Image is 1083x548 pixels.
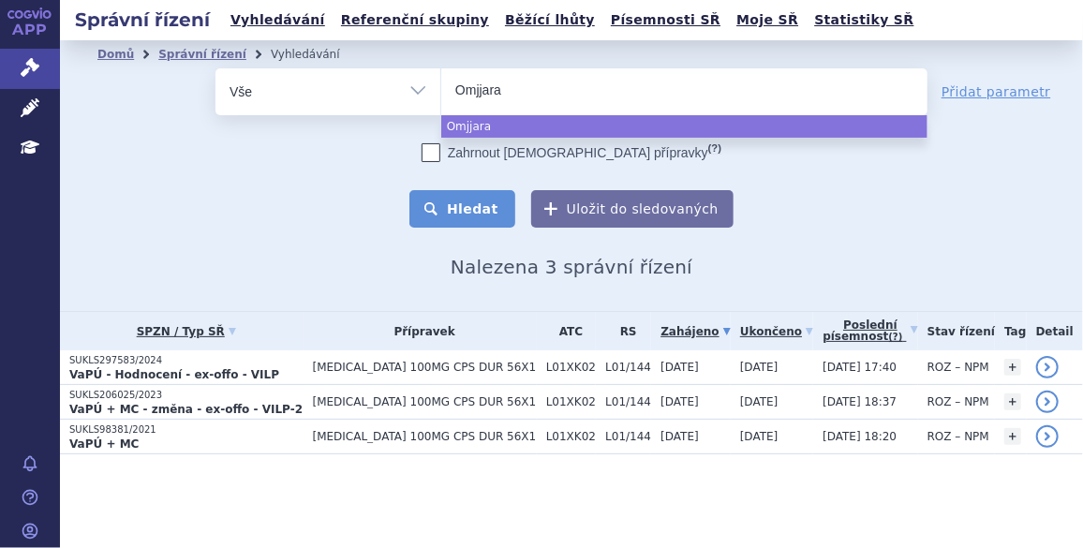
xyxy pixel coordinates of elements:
[605,395,651,408] span: L01/144
[731,7,804,33] a: Moje SŘ
[422,143,721,162] label: Zahrnout [DEMOGRAPHIC_DATA] přípravky
[660,318,731,345] a: Zahájeno
[69,368,279,381] strong: VaPÚ - Hodnocení - ex-offo - VILP
[918,312,995,350] th: Stav řízení
[708,142,721,155] abbr: (?)
[823,312,918,350] a: Poslednípísemnost(?)
[69,423,304,437] p: SUKLS98381/2021
[271,40,364,68] li: Vyhledávání
[740,430,779,443] span: [DATE]
[995,312,1026,350] th: Tag
[313,361,537,374] span: [MEDICAL_DATA] 100MG CPS DUR 56X1
[660,361,699,374] span: [DATE]
[69,403,303,416] strong: VaPÚ + MC - změna - ex-offo - VILP-2
[499,7,601,33] a: Běžící lhůty
[1004,359,1021,376] a: +
[942,82,1051,101] a: Přidat parametr
[1036,425,1059,448] a: detail
[451,256,692,278] span: Nalezena 3 správní řízení
[225,7,331,33] a: Vyhledávání
[927,361,989,374] span: ROZ – NPM
[927,395,989,408] span: ROZ – NPM
[546,395,596,408] span: L01XK02
[1004,393,1021,410] a: +
[60,7,225,33] h2: Správní řízení
[531,190,734,228] button: Uložit do sledovaných
[546,430,596,443] span: L01XK02
[69,354,304,367] p: SUKLS297583/2024
[1036,356,1059,378] a: detail
[69,389,304,402] p: SUKLS206025/2023
[69,318,304,345] a: SPZN / Typ SŘ
[546,361,596,374] span: L01XK02
[158,48,246,61] a: Správní řízení
[441,115,927,138] li: Omjjara
[409,190,515,228] button: Hledat
[1004,428,1021,445] a: +
[823,361,897,374] span: [DATE] 17:40
[660,430,699,443] span: [DATE]
[304,312,537,350] th: Přípravek
[1036,391,1059,413] a: detail
[335,7,495,33] a: Referenční skupiny
[605,430,651,443] span: L01/144
[740,318,813,345] a: Ukončeno
[823,395,897,408] span: [DATE] 18:37
[889,332,903,343] abbr: (?)
[313,430,537,443] span: [MEDICAL_DATA] 100MG CPS DUR 56X1
[927,430,989,443] span: ROZ – NPM
[660,395,699,408] span: [DATE]
[537,312,596,350] th: ATC
[605,361,651,374] span: L01/144
[596,312,651,350] th: RS
[1027,312,1083,350] th: Detail
[809,7,919,33] a: Statistiky SŘ
[313,395,537,408] span: [MEDICAL_DATA] 100MG CPS DUR 56X1
[740,361,779,374] span: [DATE]
[823,430,897,443] span: [DATE] 18:20
[69,437,139,451] strong: VaPÚ + MC
[740,395,779,408] span: [DATE]
[605,7,726,33] a: Písemnosti SŘ
[97,48,134,61] a: Domů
